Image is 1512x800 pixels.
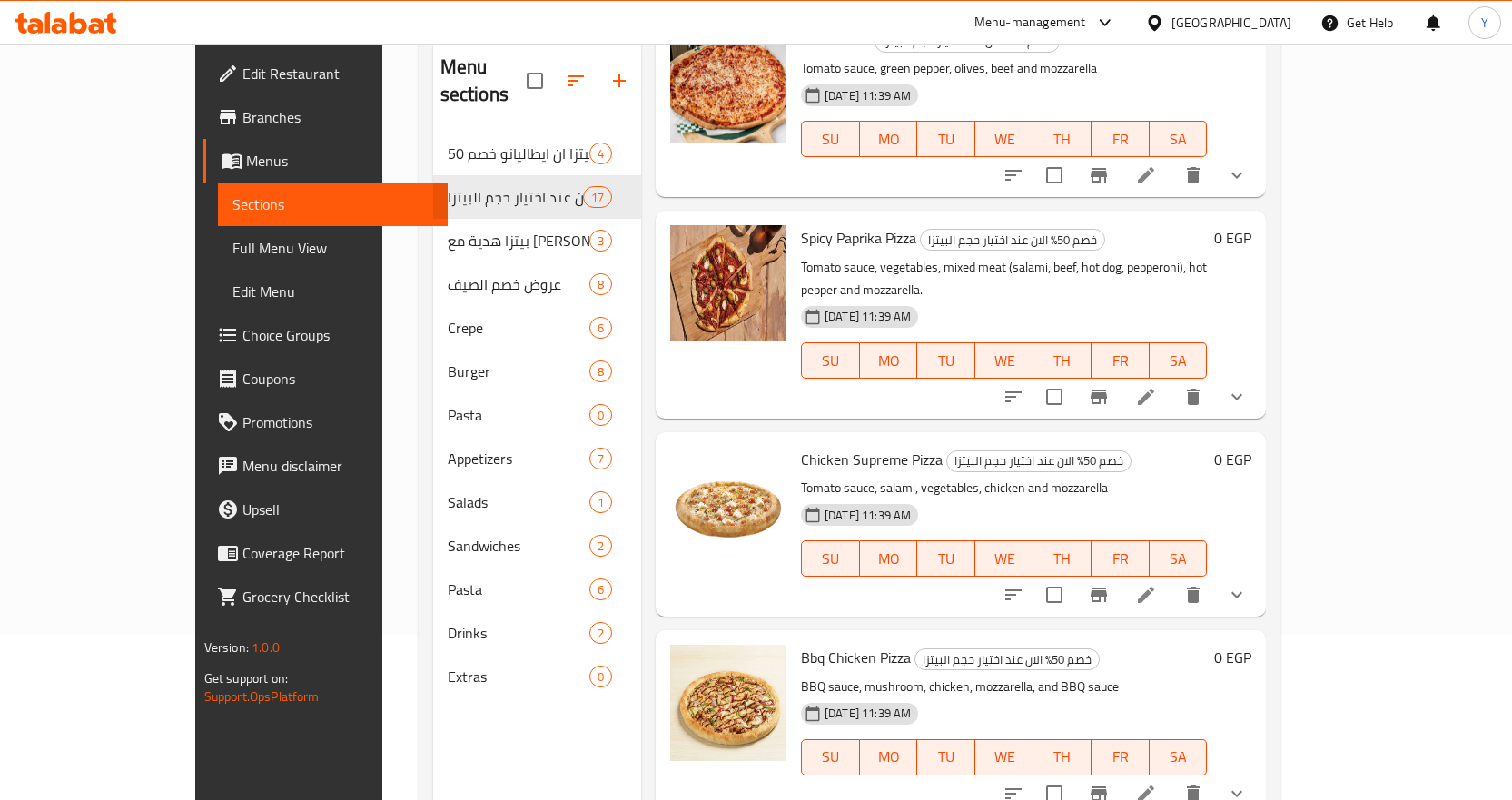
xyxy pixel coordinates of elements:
[915,649,1099,670] span: خصم 50% الان عند اختيار حجم البيتزا
[589,622,612,644] div: items
[433,568,641,611] div: Pasta6
[203,313,448,357] a: Choice Groups
[917,342,975,379] button: TU
[584,189,611,206] span: 17
[1041,744,1084,770] span: TH
[1092,540,1150,577] button: FR
[590,276,611,293] span: 8
[1171,13,1291,33] div: [GEOGRAPHIC_DATA]
[448,360,589,382] div: Burger
[204,667,288,690] span: Get support on:
[924,348,968,374] span: TU
[1157,546,1201,572] span: SA
[433,611,641,655] div: Drinks2
[983,546,1026,572] span: WE
[448,273,589,295] span: عروض خصم الصيف
[1035,156,1073,194] span: Select to update
[801,477,1207,499] p: Tomato sauce, salami, vegetables, chicken and mozzarella
[1215,153,1259,197] button: show more
[589,448,612,469] div: items
[1150,121,1208,157] button: SA
[242,411,433,433] span: Promotions
[975,121,1033,157] button: WE
[433,655,641,698] div: Extras0
[1041,546,1084,572] span: TH
[203,95,448,139] a: Branches
[1092,739,1150,775] button: FR
[975,540,1033,577] button: WE
[917,739,975,775] button: TU
[433,219,641,262] div: بيتزا هدية مع [PERSON_NAME]3
[1041,348,1084,374] span: TH
[242,63,433,84] span: Edit Restaurant
[1077,153,1121,197] button: Branch-specific-item
[448,230,589,252] span: بيتزا هدية مع [PERSON_NAME]
[1157,126,1201,153] span: SA
[924,744,968,770] span: TU
[975,342,1033,379] button: WE
[218,183,448,226] a: Sections
[983,126,1026,153] span: WE
[1077,573,1121,617] button: Branch-specific-item
[1226,386,1248,408] svg: Show Choices
[1135,386,1157,408] a: Edit menu item
[242,368,433,390] span: Coupons
[590,494,611,511] span: 1
[992,573,1035,617] button: sort-choices
[203,444,448,488] a: Menu disclaimer
[1157,744,1201,770] span: SA
[1033,342,1092,379] button: TH
[1214,27,1251,53] h6: 0 EGP
[448,578,589,600] span: Pasta
[203,139,448,183] a: Menus
[1092,342,1150,379] button: FR
[589,578,612,600] div: items
[433,393,641,437] div: Pasta0
[801,121,860,157] button: SU
[590,668,611,686] span: 0
[1214,645,1251,670] h6: 0 EGP
[448,186,583,208] div: خصم 50% الان عند اختيار حجم البيتزا
[590,145,611,163] span: 4
[203,52,448,95] a: Edit Restaurant
[203,488,448,531] a: Upsell
[1035,378,1073,416] span: Select to update
[589,666,612,687] div: items
[218,226,448,270] a: Full Menu View
[801,57,1207,80] p: Tomato sauce, green pepper, olives, beef and mozzarella
[242,586,433,607] span: Grocery Checklist
[589,143,612,164] div: items
[589,404,612,426] div: items
[203,531,448,575] a: Coverage Report
[817,705,918,722] span: [DATE] 11:39 AM
[433,132,641,175] div: بيتزا ان ايطاليانو خصم 50%4
[589,230,612,252] div: items
[1171,153,1215,197] button: delete
[801,342,860,379] button: SU
[817,87,918,104] span: [DATE] 11:39 AM
[1099,126,1142,153] span: FR
[914,648,1100,670] div: خصم 50% الان عند اختيار حجم البيتزا
[1150,540,1208,577] button: SA
[433,524,641,568] div: Sandwiches2
[1214,225,1251,251] h6: 0 EGP
[670,225,786,341] img: Spicy Paprika Pizza
[975,739,1033,775] button: WE
[860,739,918,775] button: MO
[232,281,433,302] span: Edit Menu
[246,150,433,172] span: Menus
[917,121,975,157] button: TU
[203,400,448,444] a: Promotions
[203,575,448,618] a: Grocery Checklist
[947,450,1131,471] span: خصم 50% الان عند اختيار حجم البيتزا
[590,320,611,337] span: 6
[801,446,943,473] span: Chicken Supreme Pizza
[1226,584,1248,606] svg: Show Choices
[433,437,641,480] div: Appetizers7
[590,450,611,468] span: 7
[670,645,786,761] img: Bbq Chicken Pizza
[860,540,918,577] button: MO
[589,535,612,557] div: items
[589,491,612,513] div: items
